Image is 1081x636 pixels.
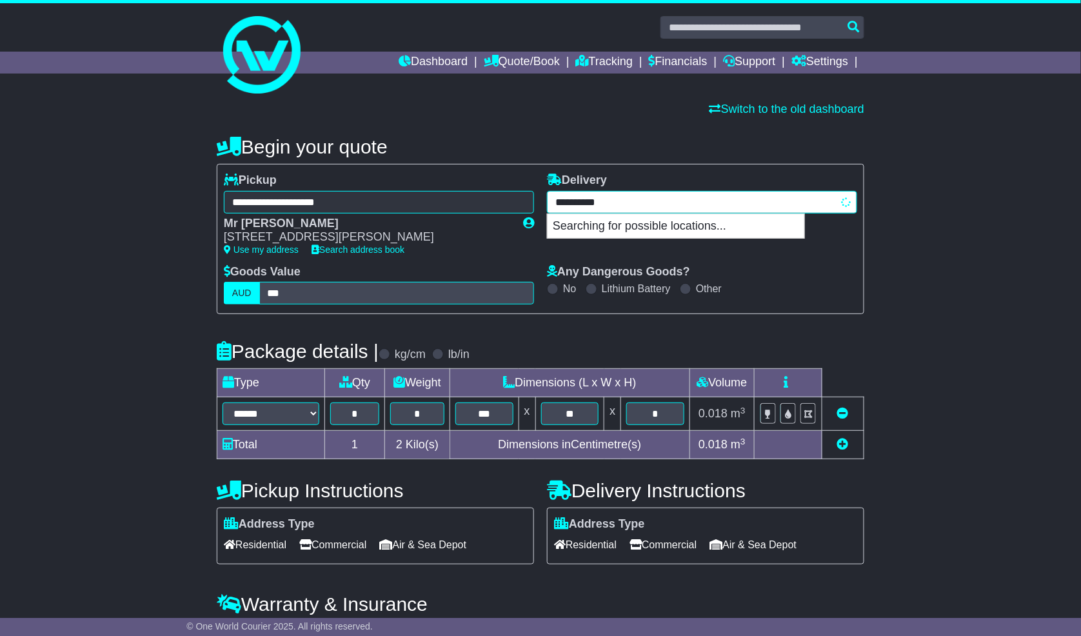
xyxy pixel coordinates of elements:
[224,535,286,555] span: Residential
[299,535,366,555] span: Commercial
[724,52,776,74] a: Support
[837,438,849,451] a: Add new item
[709,103,864,115] a: Switch to the old dashboard
[740,437,746,446] sup: 3
[399,52,468,74] a: Dashboard
[396,438,402,451] span: 2
[380,535,467,555] span: Air & Sea Depot
[217,341,379,362] h4: Package details |
[554,535,617,555] span: Residential
[217,136,864,157] h4: Begin your quote
[731,407,746,420] span: m
[325,369,385,397] td: Qty
[547,174,607,188] label: Delivery
[548,214,804,239] p: Searching for possible locations...
[224,174,277,188] label: Pickup
[224,230,510,244] div: [STREET_ADDRESS][PERSON_NAME]
[224,282,260,304] label: AUD
[699,438,728,451] span: 0.018
[224,517,315,532] label: Address Type
[547,265,690,279] label: Any Dangerous Goods?
[791,52,848,74] a: Settings
[217,593,864,615] h4: Warranty & Insurance
[731,438,746,451] span: m
[649,52,708,74] a: Financials
[385,431,450,459] td: Kilo(s)
[385,369,450,397] td: Weight
[547,480,864,501] h4: Delivery Instructions
[837,407,849,420] a: Remove this item
[224,217,510,231] div: Mr [PERSON_NAME]
[576,52,633,74] a: Tracking
[630,535,697,555] span: Commercial
[602,283,671,295] label: Lithium Battery
[224,244,299,255] a: Use my address
[519,397,535,431] td: x
[450,431,689,459] td: Dimensions in Centimetre(s)
[699,407,728,420] span: 0.018
[604,397,621,431] td: x
[554,517,645,532] label: Address Type
[186,621,373,631] span: © One World Courier 2025. All rights reserved.
[563,283,576,295] label: No
[484,52,560,74] a: Quote/Book
[217,480,534,501] h4: Pickup Instructions
[450,369,689,397] td: Dimensions (L x W x H)
[710,535,797,555] span: Air & Sea Depot
[696,283,722,295] label: Other
[325,431,385,459] td: 1
[312,244,404,255] a: Search address book
[217,431,325,459] td: Total
[448,348,470,362] label: lb/in
[217,369,325,397] td: Type
[224,265,301,279] label: Goods Value
[395,348,426,362] label: kg/cm
[740,406,746,415] sup: 3
[689,369,754,397] td: Volume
